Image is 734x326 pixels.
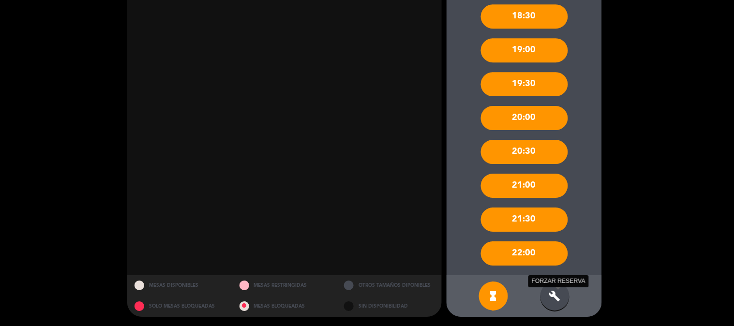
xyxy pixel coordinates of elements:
[232,275,337,296] div: MESAS RESTRINGIDAS
[337,275,442,296] div: OTROS TAMAÑOS DIPONIBLES
[337,296,442,317] div: SIN DISPONIBILIDAD
[127,296,232,317] div: SOLO MESAS BLOQUEADAS
[481,241,568,266] div: 22:00
[481,38,568,62] div: 19:00
[127,275,232,296] div: MESAS DISPONIBLES
[481,72,568,96] div: 19:30
[481,207,568,232] div: 21:30
[549,290,561,302] i: build
[481,106,568,130] div: 20:00
[481,174,568,198] div: 21:00
[488,290,499,302] i: hourglass_full
[481,140,568,164] div: 20:30
[232,296,337,317] div: MESAS BLOQUEADAS
[528,275,589,287] div: FORZAR RESERVA
[481,4,568,29] div: 18:30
